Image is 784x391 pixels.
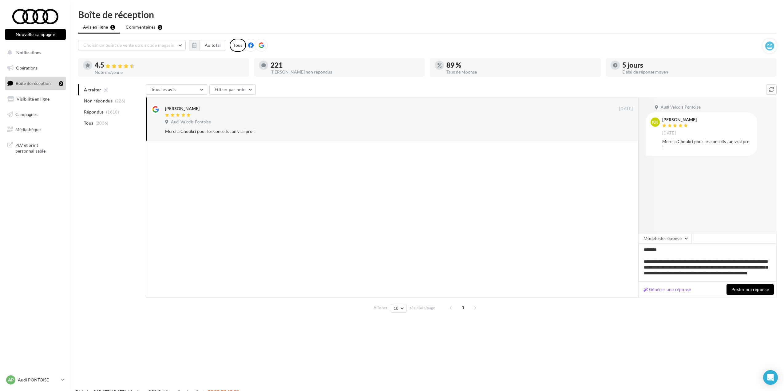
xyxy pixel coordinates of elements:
span: Non répondus [84,98,113,104]
button: Choisir un point de vente ou un code magasin [78,40,186,50]
div: 89 % [446,62,596,69]
span: Répondus [84,109,104,115]
span: Boîte de réception [16,81,51,86]
div: Note moyenne [95,70,244,74]
span: Choisir un point de vente ou un code magasin [83,42,174,48]
div: 2 [59,81,63,86]
button: Générer une réponse [641,286,694,293]
span: Tous les avis [151,87,176,92]
span: [DATE] [662,130,676,136]
span: Tous [84,120,93,126]
span: Afficher [374,305,387,311]
span: Opérations [16,65,38,70]
div: Tous [230,39,246,52]
span: Notifications [16,50,41,55]
a: Médiathèque [4,123,67,136]
span: (2036) [96,121,109,126]
div: Boîte de réception [78,10,777,19]
button: 10 [391,304,406,313]
span: Commentaires [126,24,155,30]
button: Tous les avis [146,84,207,95]
a: Visibilité en ligne [4,93,67,106]
div: [PERSON_NAME] [662,118,697,122]
button: Notifications [4,46,65,59]
div: Merci a Choukri pour les conseils , un vrai pro ! [165,128,593,134]
div: 221 [271,62,420,69]
a: PLV et print personnalisable [4,138,67,157]
div: 1 [158,25,162,30]
a: Opérations [4,62,67,74]
a: Campagnes [4,108,67,121]
span: (226) [115,98,125,103]
div: Délai de réponse moyen [622,70,772,74]
button: Filtrer par note [209,84,256,95]
span: Audi Valodis Pontoise [661,105,701,110]
span: AP [8,377,14,383]
button: Nouvelle campagne [5,29,66,40]
button: Au total [189,40,226,50]
span: Médiathèque [15,127,41,132]
div: Merci a Choukri pour les conseils , un vrai pro ! [662,138,752,151]
span: 10 [394,306,399,311]
div: Taux de réponse [446,70,596,74]
div: [PERSON_NAME] non répondus [271,70,420,74]
span: (1810) [106,110,119,114]
p: Audi PONTOISE [18,377,59,383]
button: Au total [200,40,226,50]
a: Boîte de réception2 [4,77,67,90]
div: [PERSON_NAME] [165,106,200,112]
span: Audi Valodis Pontoise [171,119,211,125]
span: Visibilité en ligne [17,96,49,102]
div: 4.5 [95,62,244,69]
a: AP Audi PONTOISE [5,374,66,386]
span: [DATE] [619,106,633,112]
div: Open Intercom Messenger [763,370,778,385]
span: PLV et print personnalisable [15,141,63,154]
button: Poster ma réponse [727,284,774,295]
span: Campagnes [15,111,38,117]
span: KK [652,119,658,125]
div: 5 jours [622,62,772,69]
span: résultats/page [410,305,435,311]
span: 1 [458,303,468,313]
button: Modèle de réponse [638,233,692,244]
